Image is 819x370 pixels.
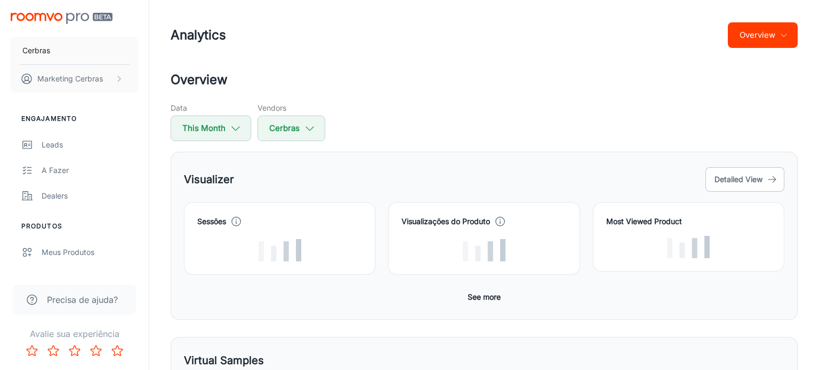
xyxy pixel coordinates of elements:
div: Meus Produtos [42,246,138,258]
button: Overview [728,22,798,48]
div: Leads [42,139,138,151]
img: Loading [259,239,301,261]
button: Rate 4 star [85,340,107,361]
h5: Data [171,102,251,113]
button: Marketing Cerbras [11,65,138,93]
img: Loading [667,236,710,258]
h2: Overview [171,70,798,89]
button: This Month [171,116,251,141]
h5: Virtual Samples [184,352,264,368]
div: Atualizar produtos [42,272,138,284]
div: Dealers [42,190,138,202]
h1: Analytics [171,26,226,45]
button: Rate 5 star [107,340,128,361]
button: Rate 3 star [64,340,85,361]
button: Rate 1 star [21,340,43,361]
div: A fazer [42,165,138,176]
h5: Visualizer [184,171,234,187]
img: Roomvo PRO Beta [11,13,113,24]
button: See more [463,287,505,307]
h4: Most Viewed Product [606,216,771,227]
button: Cerbras [258,116,325,141]
button: Rate 2 star [43,340,64,361]
h4: Sessões [197,216,226,227]
button: Cerbras [11,37,138,64]
p: Marketing Cerbras [37,73,103,85]
button: Detailed View [705,167,784,192]
span: Precisa de ajuda? [47,293,118,306]
p: Avalie sua experiência [9,327,140,340]
img: Loading [463,239,505,261]
p: Cerbras [22,45,50,56]
h5: Vendors [258,102,325,113]
h4: Visualizações do Produto [402,216,490,227]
